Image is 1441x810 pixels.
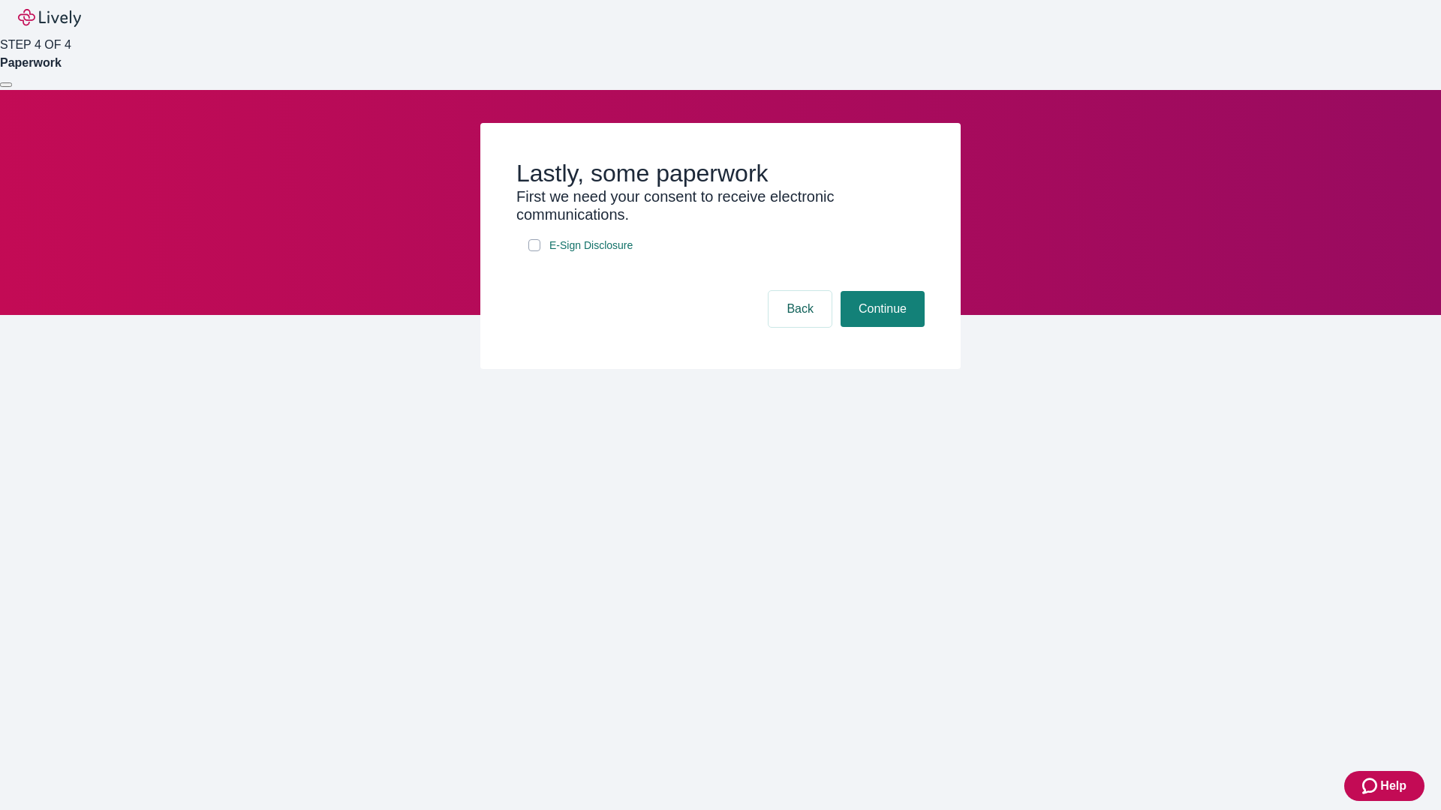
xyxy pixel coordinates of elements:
span: Help [1380,777,1406,795]
h2: Lastly, some paperwork [516,159,925,187]
span: E-Sign Disclosure [549,238,633,253]
h3: First we need your consent to receive electronic communications. [516,187,925,223]
img: Lively [18,9,81,27]
button: Continue [841,291,925,327]
button: Zendesk support iconHelp [1344,771,1424,801]
a: e-sign disclosure document [546,236,636,255]
svg: Zendesk support icon [1362,777,1380,795]
button: Back [769,291,832,327]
